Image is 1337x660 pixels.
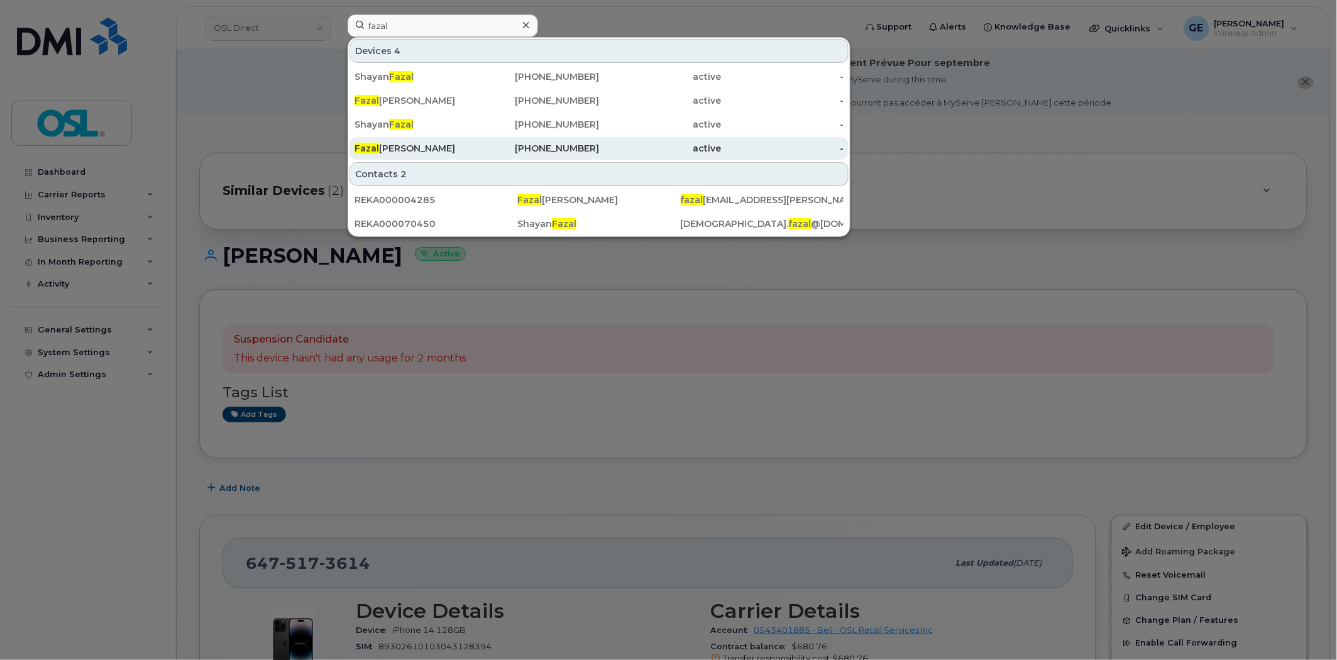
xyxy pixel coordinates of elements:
div: [PERSON_NAME] [517,194,680,206]
div: Shayan [517,217,680,230]
div: REKA000004285 [355,194,517,206]
div: Devices [349,39,849,63]
div: active [599,142,722,155]
span: 4 [394,45,400,57]
span: Fazal [552,218,576,229]
div: - [722,118,844,131]
div: - [722,94,844,107]
a: REKA000070450ShayanFazal[DEMOGRAPHIC_DATA].fazal@[DOMAIN_NAME] [349,212,849,235]
span: Fazal [355,143,379,154]
div: [DEMOGRAPHIC_DATA]. @[DOMAIN_NAME] [681,217,844,230]
a: REKA000004285Fazal[PERSON_NAME]fazal[EMAIL_ADDRESS][PERSON_NAME][DOMAIN_NAME] [349,189,849,211]
div: [PHONE_NUMBER] [477,118,600,131]
div: [PERSON_NAME] [355,142,477,155]
div: Shayan [355,118,477,131]
div: [EMAIL_ADDRESS][PERSON_NAME][DOMAIN_NAME] [681,194,844,206]
a: Fazal[PERSON_NAME][PHONE_NUMBER]active- [349,137,849,160]
div: REKA000070450 [355,217,517,230]
span: fazal [681,194,703,206]
div: active [599,118,722,131]
div: [PHONE_NUMBER] [477,142,600,155]
div: - [722,142,844,155]
span: Fazal [517,194,542,206]
div: [PHONE_NUMBER] [477,94,600,107]
div: [PHONE_NUMBER] [477,70,600,83]
span: fazal [789,218,812,229]
div: active [599,94,722,107]
div: - [722,70,844,83]
div: Shayan [355,70,477,83]
span: Fazal [389,71,414,82]
a: ShayanFazal[PHONE_NUMBER]active- [349,65,849,88]
a: ShayanFazal[PHONE_NUMBER]active- [349,113,849,136]
div: Contacts [349,162,849,186]
a: Fazal[PERSON_NAME][PHONE_NUMBER]active- [349,89,849,112]
span: 2 [400,168,407,180]
div: active [599,70,722,83]
span: Fazal [389,119,414,130]
div: [PERSON_NAME] [355,94,477,107]
span: Fazal [355,95,379,106]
